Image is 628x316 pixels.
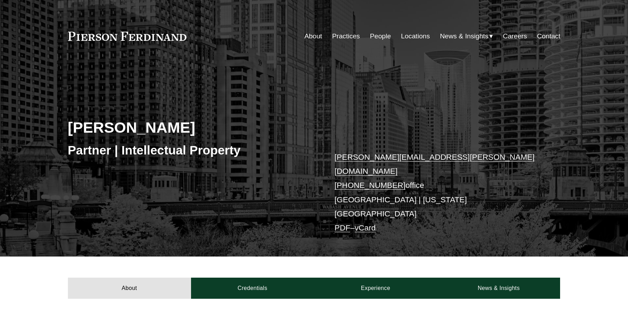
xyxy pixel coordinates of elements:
[332,30,360,43] a: Practices
[401,30,430,43] a: Locations
[335,150,540,235] p: office [GEOGRAPHIC_DATA] | [US_STATE][GEOGRAPHIC_DATA] –
[537,30,560,43] a: Contact
[370,30,391,43] a: People
[437,278,560,299] a: News & Insights
[440,30,493,43] a: folder dropdown
[335,181,406,190] a: [PHONE_NUMBER]
[335,223,350,232] a: PDF
[440,30,488,43] span: News & Insights
[68,118,314,137] h2: [PERSON_NAME]
[68,143,314,158] h3: Partner | Intellectual Property
[191,278,314,299] a: Credentials
[304,30,322,43] a: About
[335,153,535,176] a: [PERSON_NAME][EMAIL_ADDRESS][PERSON_NAME][DOMAIN_NAME]
[68,278,191,299] a: About
[503,30,527,43] a: Careers
[355,223,376,232] a: vCard
[314,278,437,299] a: Experience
